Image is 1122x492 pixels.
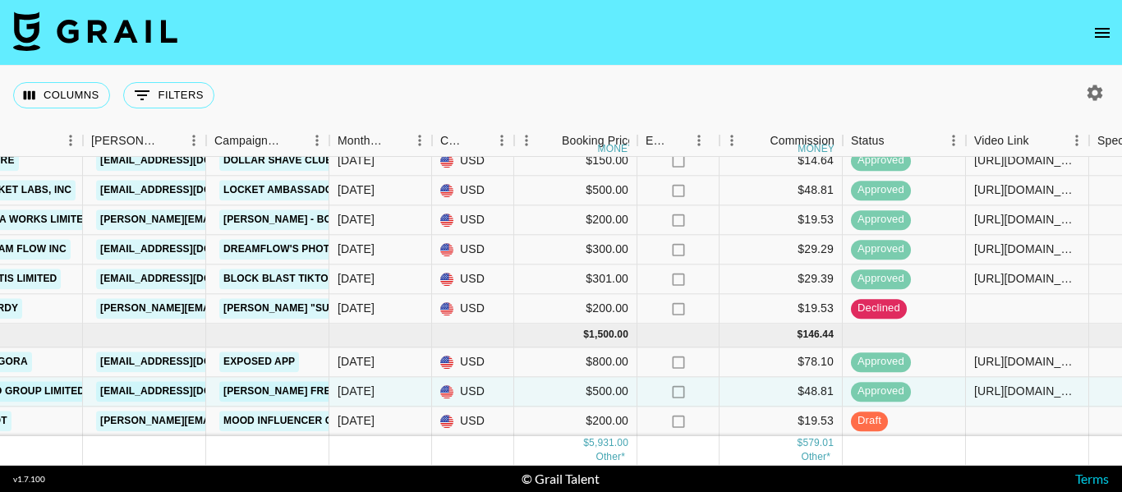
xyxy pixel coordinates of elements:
a: [PERSON_NAME] Freely [219,381,353,402]
img: Grail Talent [13,11,177,51]
button: Menu [58,128,83,153]
div: Currency [440,125,467,157]
a: [EMAIL_ADDRESS][DOMAIN_NAME] [96,352,280,372]
a: [PERSON_NAME][EMAIL_ADDRESS][DOMAIN_NAME] [96,298,364,319]
a: Block Blast TikTok Promotion [219,269,404,289]
div: $200.00 [514,294,637,324]
a: Terms [1075,471,1109,486]
div: $200.00 [514,407,637,436]
a: [PERSON_NAME] - Born to Fly [219,209,388,230]
a: Locket Ambassador Program [219,180,399,200]
button: Menu [720,128,744,153]
div: $78.10 [720,347,843,377]
div: 579.01 [802,436,834,450]
button: Menu [687,128,711,153]
div: v 1.7.100 [13,474,45,485]
a: Dollar Shave Club - Collegiate/Walmart Campaign [219,150,521,171]
div: Aug '25 [338,182,375,199]
span: € 99.87 [801,451,830,462]
span: approved [851,384,911,400]
div: USD [432,347,514,377]
span: approved [851,272,911,287]
div: Sep '25 [338,413,375,430]
div: Aug '25 [338,301,375,317]
div: USD [432,294,514,324]
div: Video Link [974,125,1029,157]
div: $ [583,436,589,450]
div: $200.00 [514,205,637,235]
div: USD [432,176,514,205]
div: Month Due [329,125,432,157]
div: USD [432,205,514,235]
a: [PERSON_NAME] "Sugar Sweet" [219,298,399,319]
div: $300.00 [514,235,637,264]
div: $ [798,329,803,343]
div: $19.53 [720,205,843,235]
div: money [598,144,635,154]
button: Sort [1029,129,1052,152]
div: $500.00 [514,176,637,205]
div: $48.81 [720,176,843,205]
div: https://www.tiktok.com/@stuffbypaolo/video/7541089240365436168 [974,241,1080,258]
span: approved [851,355,911,370]
span: approved [851,213,911,228]
span: draft [851,414,888,430]
div: Booker [83,125,206,157]
a: MOOD Influencer Campaign x [PERSON_NAME] [219,411,480,431]
button: Sort [467,129,490,152]
div: $14.64 [720,146,843,176]
button: Sort [159,129,182,152]
span: approved [851,154,911,169]
div: 1,500.00 [589,329,628,343]
div: https://www.tiktok.com/@jacob.cline.161/video/7538141876101139725 [974,153,1080,169]
div: $500.00 [514,377,637,407]
div: USD [432,146,514,176]
button: Sort [384,129,407,152]
div: money [798,144,835,154]
button: Menu [490,128,514,153]
a: [PERSON_NAME][EMAIL_ADDRESS][DOMAIN_NAME] [96,209,364,230]
div: USD [432,264,514,294]
button: Menu [941,128,966,153]
div: Sep '25 [338,384,375,400]
button: Menu [182,128,206,153]
div: 146.44 [802,329,834,343]
div: https://www.tiktok.com/@jacob.cline.161/video/7546699647239195917 [974,384,1080,400]
div: Currency [432,125,514,157]
div: $150.00 [514,146,637,176]
div: Campaign (Type) [206,125,329,157]
div: Aug '25 [338,212,375,228]
div: $29.39 [720,264,843,294]
div: Commission [770,125,835,157]
div: $29.29 [720,235,843,264]
a: [EMAIL_ADDRESS][DOMAIN_NAME] [96,381,280,402]
span: approved [851,183,911,199]
div: © Grail Talent [522,471,600,487]
div: Aug '25 [338,271,375,287]
button: Select columns [13,82,110,108]
div: https://www.tiktok.com/@jacob.cline.161/video/7542228590566313271?_r=1&_t=ZT-8z9UBF5Nrj5 [974,271,1080,287]
div: 5,931.00 [589,436,628,450]
button: Sort [669,129,692,152]
a: Exposed app [219,352,299,372]
div: Booking Price [562,125,634,157]
div: Month Due [338,125,384,157]
div: $48.81 [720,377,843,407]
span: € 1,023.00 [595,451,625,462]
button: open drawer [1086,16,1119,49]
div: USD [432,407,514,436]
div: Status [843,125,966,157]
div: $19.53 [720,407,843,436]
div: Aug '25 [338,241,375,258]
button: Sort [885,129,908,152]
a: DreamFlow's Photo Restoration Campaign [219,239,473,260]
button: Menu [407,128,432,153]
div: https://www.tiktok.com/@jacoblensss/video/7540690786057293069?is_from_webapp=1&sender_device=pc&w... [974,182,1080,199]
div: USD [432,235,514,264]
a: [EMAIL_ADDRESS][DOMAIN_NAME] [96,239,280,260]
div: Campaign (Type) [214,125,282,157]
button: Sort [539,129,562,152]
div: https://www.tiktok.com/@jacob.cline.161/video/7542611842644987150 [974,212,1080,228]
span: approved [851,242,911,258]
div: Expenses: Remove Commission? [646,125,669,157]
